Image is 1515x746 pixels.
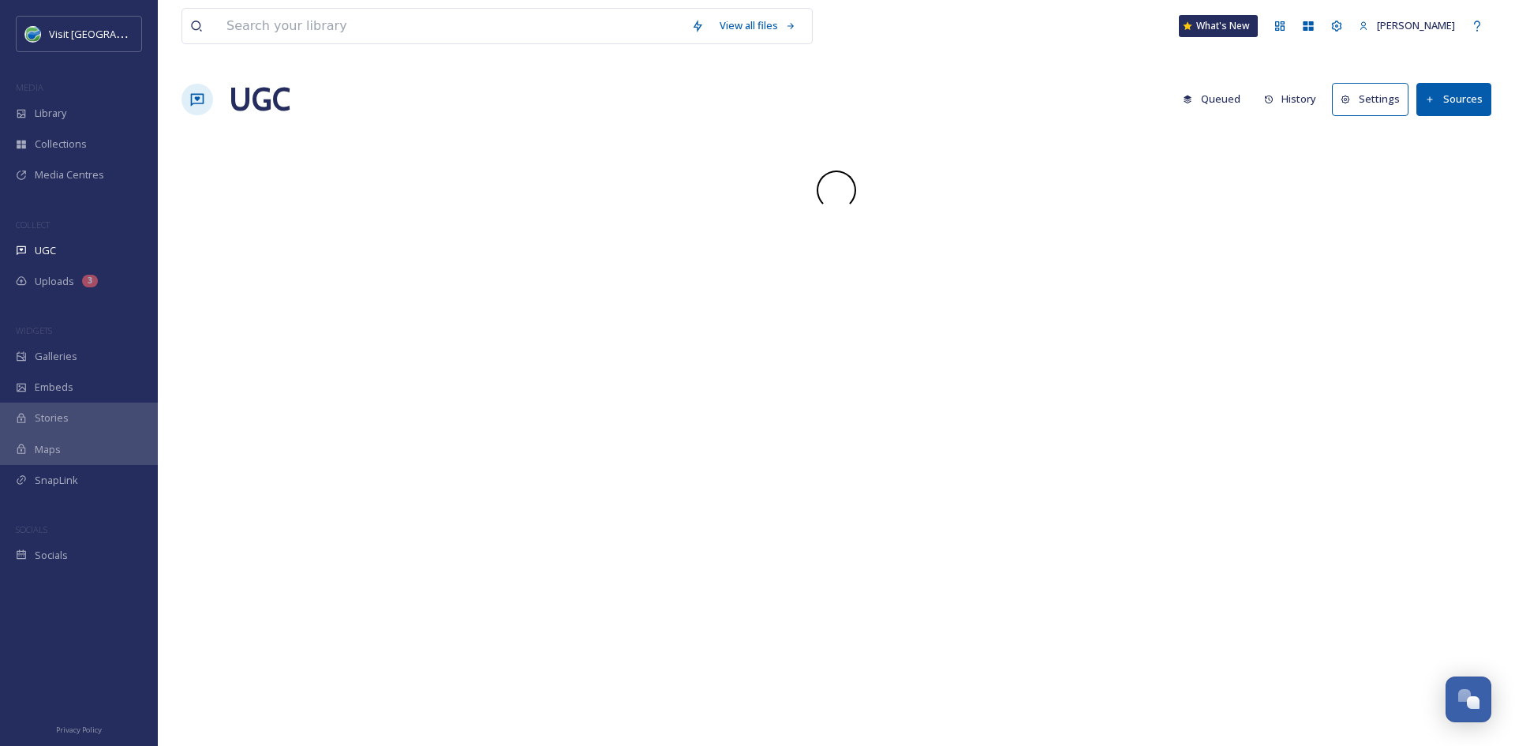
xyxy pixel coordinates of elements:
[35,548,68,563] span: Socials
[56,719,102,738] a: Privacy Policy
[35,380,73,395] span: Embeds
[1377,18,1455,32] span: [PERSON_NAME]
[35,410,69,425] span: Stories
[82,275,98,287] div: 3
[35,274,74,289] span: Uploads
[1446,677,1491,722] button: Open Chat
[1332,83,1416,115] a: Settings
[1179,15,1258,37] a: What's New
[1175,84,1248,114] button: Queued
[35,106,66,121] span: Library
[25,26,41,42] img: cvctwitlogo_400x400.jpg
[229,76,290,123] a: UGC
[1256,84,1333,114] a: History
[16,324,52,336] span: WIDGETS
[16,219,50,231] span: COLLECT
[1351,10,1463,41] a: [PERSON_NAME]
[49,26,227,41] span: Visit [GEOGRAPHIC_DATA] [US_STATE]
[1175,84,1256,114] a: Queued
[35,349,77,364] span: Galleries
[35,243,56,258] span: UGC
[16,523,47,535] span: SOCIALS
[56,725,102,735] span: Privacy Policy
[1416,83,1491,115] button: Sources
[712,10,804,41] a: View all files
[219,9,683,43] input: Search your library
[35,137,87,152] span: Collections
[35,473,78,488] span: SnapLink
[35,442,61,457] span: Maps
[1256,84,1325,114] button: History
[16,81,43,93] span: MEDIA
[1332,83,1408,115] button: Settings
[35,167,104,182] span: Media Centres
